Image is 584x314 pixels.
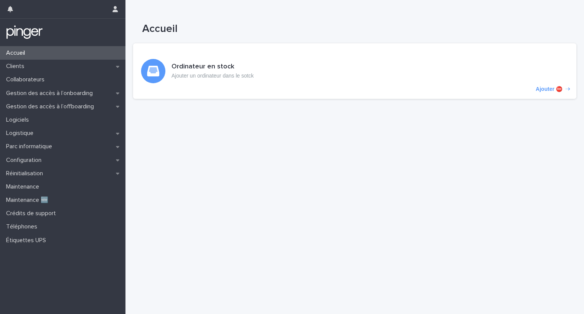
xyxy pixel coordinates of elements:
[3,157,48,164] p: Configuration
[3,63,30,70] p: Clients
[142,23,513,36] h1: Accueil
[133,43,576,99] a: Ajouter ⛔️
[3,210,62,217] p: Crédits de support
[3,223,43,230] p: Téléphones
[3,49,31,57] p: Accueil
[3,183,45,190] p: Maintenance
[171,73,254,79] p: Ajouter un ordinateur dans le sotck
[3,103,100,110] p: Gestion des accès à l’offboarding
[3,90,99,97] p: Gestion des accès à l’onboarding
[3,116,35,124] p: Logiciels
[3,76,51,83] p: Collaborateurs
[3,143,58,150] p: Parc informatique
[3,130,40,137] p: Logistique
[171,63,254,71] h3: Ordinateur en stock
[3,197,54,204] p: Maintenance 🆕
[3,237,52,244] p: Étiquettes UPS
[3,170,49,177] p: Réinitialisation
[536,86,562,92] p: Ajouter ⛔️
[6,25,43,40] img: mTgBEunGTSyRkCgitkcU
